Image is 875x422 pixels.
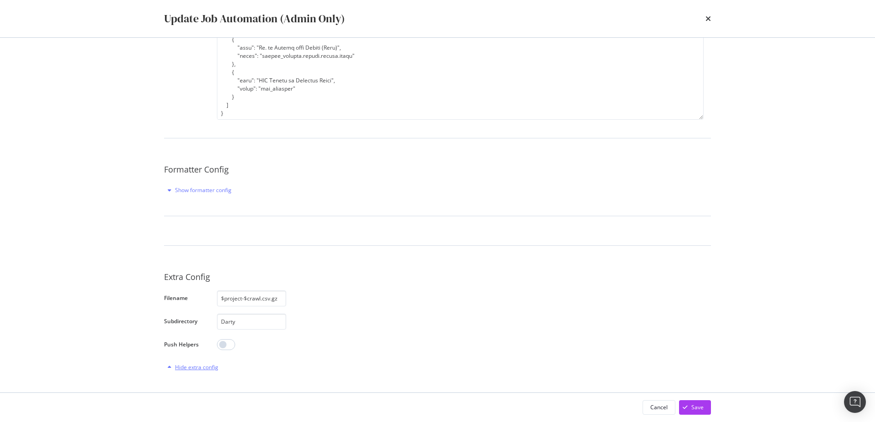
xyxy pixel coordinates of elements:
[844,391,866,413] div: Open Intercom Messenger
[164,341,210,351] label: Push Helpers
[643,400,675,415] button: Cancel
[164,317,210,327] label: Subdirectory
[705,11,711,26] div: times
[164,271,711,283] div: Extra Config
[164,294,210,304] label: Filename
[175,186,232,194] div: Show formatter config
[691,403,704,411] div: Save
[164,183,232,198] button: Show formatter config
[164,360,218,375] button: Hide extra config
[679,400,711,415] button: Save
[164,164,711,176] div: Formatter Config
[164,11,345,26] div: Update Job Automation (Admin Only)
[175,363,218,371] div: Hide extra config
[650,403,668,411] div: Cancel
